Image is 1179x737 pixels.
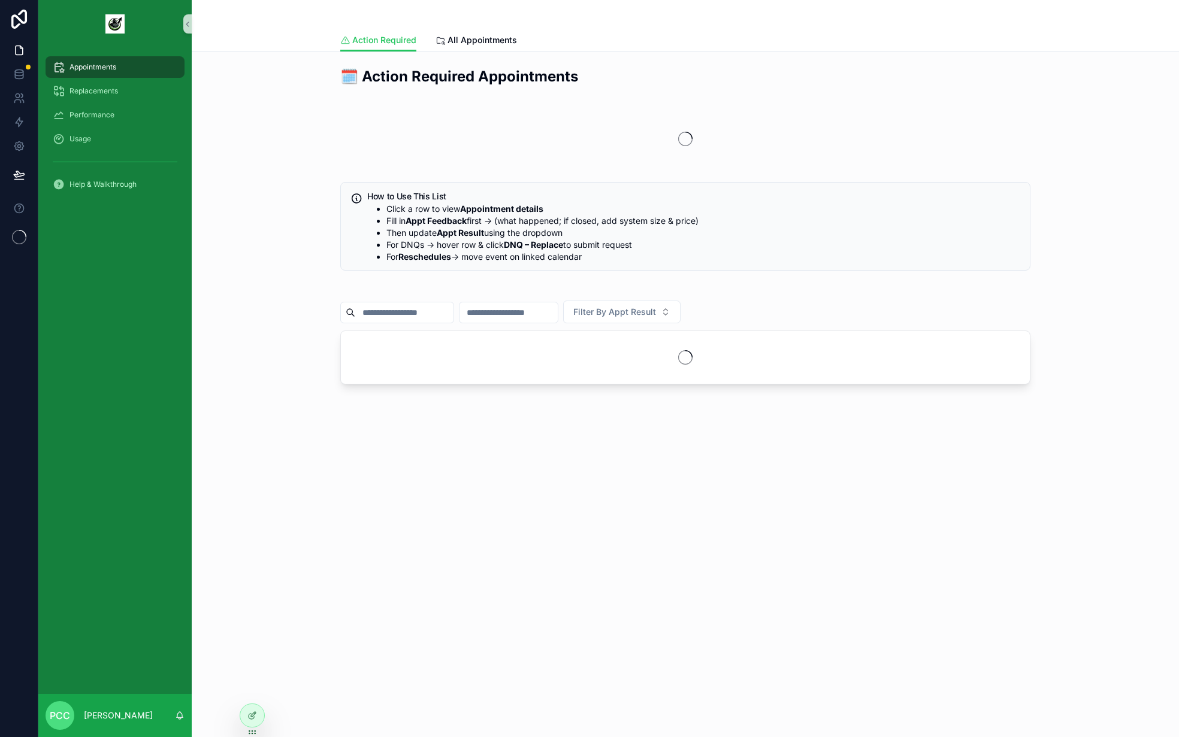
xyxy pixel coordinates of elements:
li: Then update using the dropdown [386,227,1020,239]
p: [PERSON_NAME] [84,709,153,721]
a: Usage [46,128,185,150]
a: All Appointments [436,29,517,53]
strong: Appt Feedback [406,216,467,226]
span: Performance [69,110,114,120]
a: Replacements [46,80,185,102]
strong: Reschedules [398,251,451,262]
strong: Appointment details [460,204,543,214]
span: Replacements [69,86,118,96]
a: Appointments [46,56,185,78]
h5: How to Use This List [367,192,1020,201]
a: Action Required [340,29,416,52]
li: For DNQs → hover row & click to submit request [386,239,1020,251]
span: PCC [50,708,70,723]
strong: Appt Result [437,228,484,238]
a: Performance [46,104,185,126]
img: App logo [105,14,125,34]
span: Usage [69,134,91,144]
h2: 🗓️ Action Required Appointments [340,66,1030,86]
a: Help & Walkthrough [46,174,185,195]
li: Fill in first → (what happened; if closed, add system size & price) [386,215,1020,227]
span: Appointments [69,62,116,72]
div: - Click a row to view **Appointment details** - Fill in **Appt Feedback** first → (what happened;... [367,203,1020,263]
strong: DNQ – Replace [504,239,563,250]
div: scrollable content [38,48,192,211]
span: Filter By Appt Result [573,306,656,318]
li: For → move event on linked calendar [386,251,1020,263]
span: All Appointments [448,34,517,46]
span: Help & Walkthrough [69,180,137,189]
span: Action Required [352,34,416,46]
li: Click a row to view [386,203,1020,215]
button: Select Button [563,301,681,323]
